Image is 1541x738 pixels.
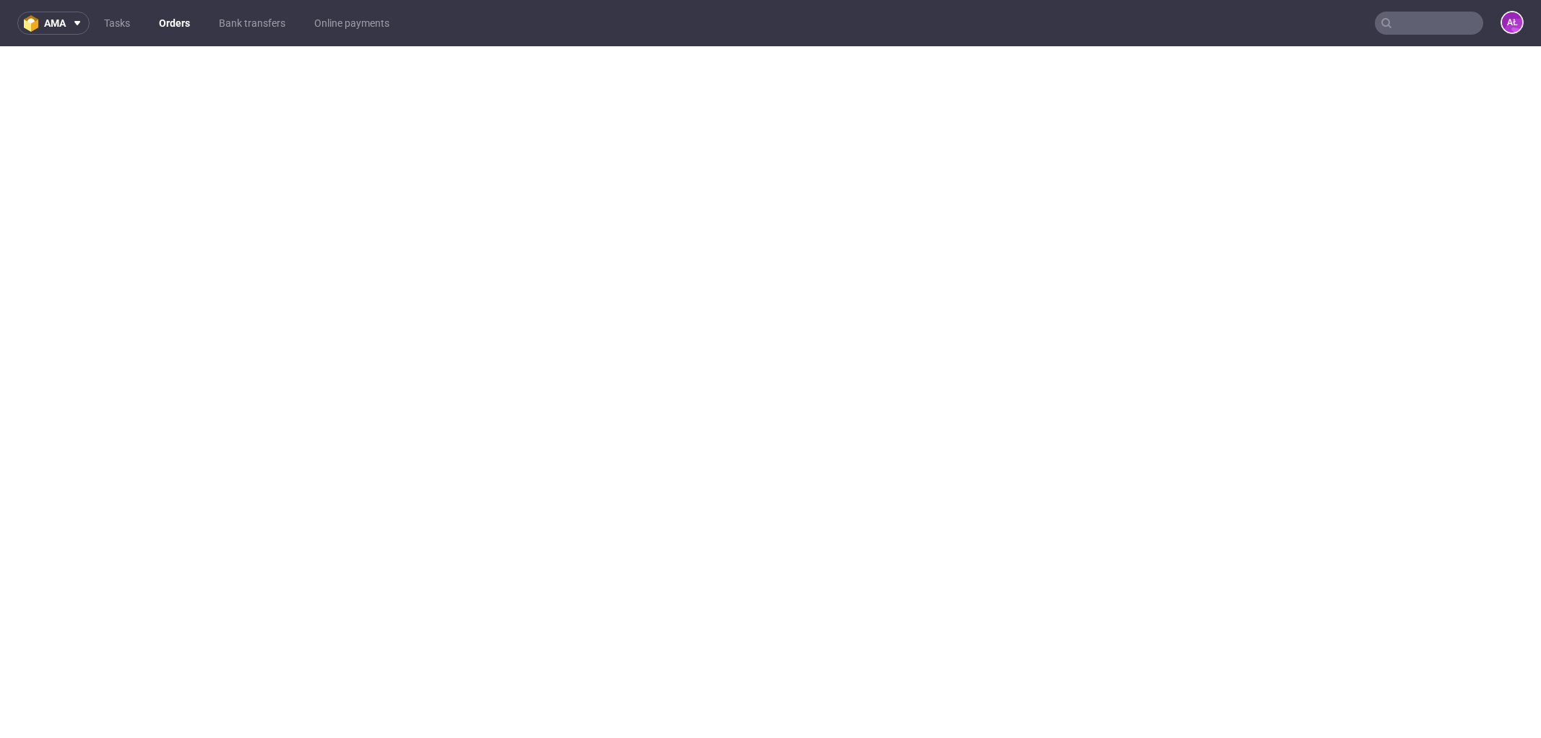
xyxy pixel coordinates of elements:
a: Bank transfers [210,12,294,35]
button: ama [17,12,90,35]
span: ama [44,18,66,28]
a: Online payments [306,12,398,35]
img: logo [24,15,44,32]
figcaption: AŁ [1502,12,1522,33]
a: Tasks [95,12,139,35]
a: Orders [150,12,199,35]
